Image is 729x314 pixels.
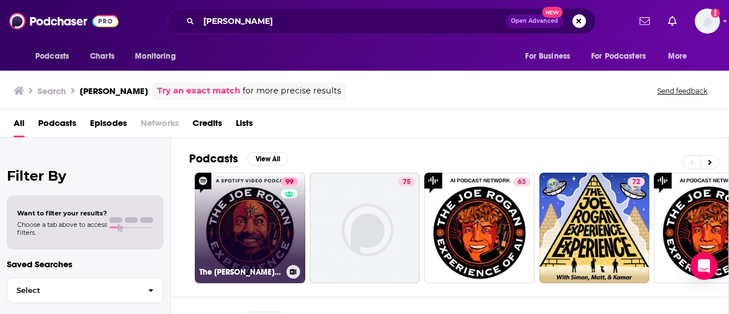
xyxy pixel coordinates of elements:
[189,152,288,166] a: PodcastsView All
[635,11,654,31] a: Show notifications dropdown
[17,209,107,217] span: Want to filter your results?
[628,177,645,186] a: 72
[38,114,76,137] a: Podcasts
[584,46,662,67] button: open menu
[690,252,718,280] div: Open Intercom Messenger
[660,46,702,67] button: open menu
[157,84,240,97] a: Try an exact match
[9,10,118,32] img: Podchaser - Follow, Share and Rate Podcasts
[403,177,411,188] span: 75
[7,259,163,270] p: Saved Searches
[513,177,530,186] a: 63
[664,11,681,31] a: Show notifications dropdown
[711,9,720,18] svg: Add a profile image
[695,9,720,34] span: Logged in as ShannonHennessey
[7,168,163,184] h2: Filter By
[90,48,114,64] span: Charts
[189,152,238,166] h2: Podcasts
[195,173,305,283] a: 99The [PERSON_NAME] Experience
[243,84,341,97] span: for more precise results
[695,9,720,34] img: User Profile
[236,114,253,137] a: Lists
[398,177,415,186] a: 75
[668,48,687,64] span: More
[511,18,558,24] span: Open Advanced
[525,48,570,64] span: For Business
[654,86,711,96] button: Send feedback
[80,85,148,96] h3: [PERSON_NAME]
[199,267,282,277] h3: The [PERSON_NAME] Experience
[38,85,66,96] h3: Search
[518,177,526,188] span: 63
[247,152,288,166] button: View All
[35,48,69,64] span: Podcasts
[506,14,563,28] button: Open AdvancedNew
[310,173,420,283] a: 75
[27,46,84,67] button: open menu
[14,114,24,137] a: All
[285,177,293,188] span: 99
[7,278,163,303] button: Select
[281,177,298,186] a: 99
[7,287,139,294] span: Select
[632,177,640,188] span: 72
[193,114,222,137] a: Credits
[135,48,175,64] span: Monitoring
[127,46,190,67] button: open menu
[141,114,179,137] span: Networks
[695,9,720,34] button: Show profile menu
[539,173,650,283] a: 72
[424,173,535,283] a: 63
[542,7,563,18] span: New
[17,221,107,236] span: Choose a tab above to access filters.
[517,46,584,67] button: open menu
[167,8,596,34] div: Search podcasts, credits, & more...
[199,12,506,30] input: Search podcasts, credits, & more...
[591,48,646,64] span: For Podcasters
[83,46,121,67] a: Charts
[90,114,127,137] a: Episodes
